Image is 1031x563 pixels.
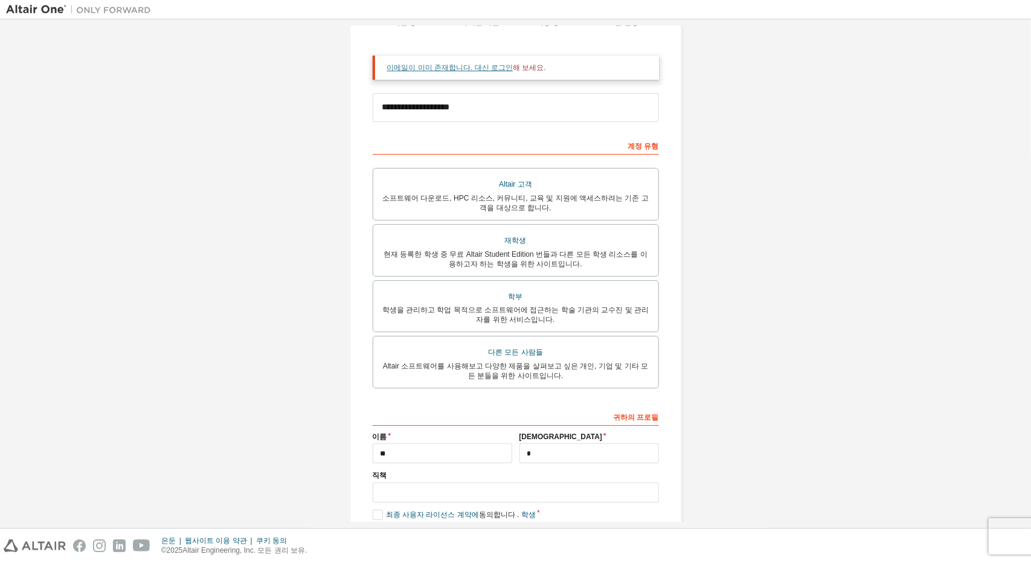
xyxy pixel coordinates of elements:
font: 쿠키 동의 [256,536,287,545]
font: 웹사이트 이용 약관 [185,536,247,545]
font: 개인 정보 [393,18,423,27]
font: 다른 모든 사람들 [488,348,543,356]
font: 재학생 [505,236,527,245]
font: 소프트웨어 다운로드, HPC 리소스, 커뮤니티, 교육 및 지원에 액세스하려는 기존 고객을 대상으로 합니다. [382,194,649,212]
font: Altair 고객 [499,180,532,188]
font: 학생을 관리하고 학업 목적으로 소프트웨어에 접근하는 학술 기관의 교수진 및 관리자를 위한 서비스입니다. [382,306,649,324]
font: 은둔 [161,536,176,545]
font: 직책 [373,471,387,480]
img: 알타이르 원 [6,4,157,16]
font: . [544,63,546,72]
font: © [161,546,167,555]
font: 계정 정보 [536,18,567,27]
font: Altair 소프트웨어를 사용해보고 다양한 제품을 살펴보고 싶은 개인, 기업 및 기타 모든 분들을 위한 사이트입니다. [383,362,648,380]
font: 동의합니다 . [479,510,519,519]
font: 이름 [373,433,387,441]
font: 학부 [509,292,523,301]
font: 최종 사용자 라이선스 계약에 [386,510,479,519]
font: 2025 [167,546,183,555]
img: altair_logo.svg [4,539,66,552]
font: 귀하의 프로필 [613,413,658,422]
a: 이메일이 이미 존재합니다. 대신 로그인 [387,63,513,72]
img: facebook.svg [73,539,86,552]
font: 보안 설정 [608,18,638,27]
img: youtube.svg [133,539,150,552]
font: [DEMOGRAPHIC_DATA] [519,433,603,441]
font: Altair Engineering, Inc. 모든 권리 보유. [182,546,307,555]
img: instagram.svg [93,539,106,552]
font: 해 보세요 [513,63,544,72]
font: 이메일 확인 [461,18,499,27]
img: linkedin.svg [113,539,126,552]
font: 계정 유형 [628,142,658,150]
font: 현재 등록한 학생 중 무료 Altair Student Edition 번들과 다른 모든 학생 리소스를 이용하고자 하는 학생을 위한 사이트입니다. [384,250,647,268]
font: 학생 [521,510,536,519]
